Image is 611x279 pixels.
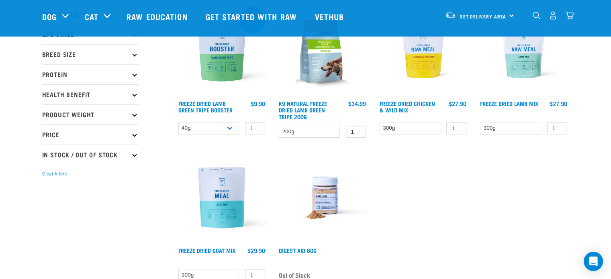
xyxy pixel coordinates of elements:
[565,11,574,20] img: home-icon@2x.png
[348,100,366,107] div: $34.99
[178,249,235,252] a: Freeze Dried Goat Mix
[277,6,368,97] img: K9 Square
[478,6,569,97] img: RE Product Shoot 2023 Nov8677
[449,100,466,107] div: $27.90
[547,122,567,134] input: 1
[378,6,469,97] img: RE Product Shoot 2023 Nov8678
[279,249,317,252] a: Digest Aid 60g
[42,10,57,22] a: Dog
[42,104,139,124] p: Product Weight
[307,0,354,33] a: Vethub
[178,102,233,111] a: Freeze Dried Lamb Green Tripe Booster
[245,122,265,134] input: 1
[549,11,557,20] img: user.png
[380,102,435,111] a: Freeze Dried Chicken & Wild Mix
[445,12,456,19] img: van-moving.png
[346,126,366,138] input: 1
[550,100,567,107] div: $27.90
[480,102,538,105] a: Freeze Dried Lamb Mix
[42,84,139,104] p: Health Benefit
[176,152,268,243] img: Raw Essentials Freeze Dried Goat Mix
[85,10,98,22] a: Cat
[42,124,139,145] p: Price
[247,247,265,254] div: $29.90
[42,44,139,64] p: Breed Size
[251,100,265,107] div: $9.90
[533,12,540,19] img: home-icon-1@2x.png
[42,145,139,165] p: In Stock / Out Of Stock
[279,102,327,118] a: K9 Natural Freeze Dried Lamb Green Tripe 200g
[42,170,67,177] button: Clear filters
[119,0,197,33] a: Raw Education
[176,6,268,97] img: Freeze Dried Lamb Green Tripe
[42,64,139,84] p: Protein
[277,152,368,243] img: Raw Essentials Digest Aid Pet Supplement
[198,0,307,33] a: Get started with Raw
[460,15,507,18] span: Set Delivery Area
[446,122,466,134] input: 1
[584,252,603,271] div: Open Intercom Messenger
